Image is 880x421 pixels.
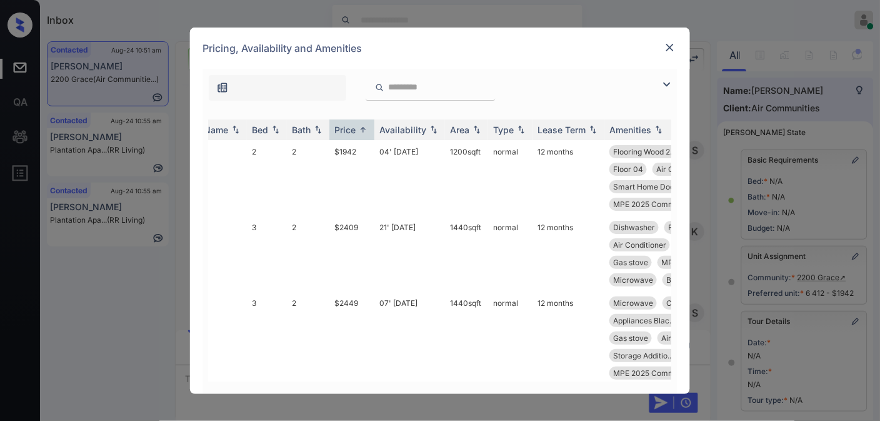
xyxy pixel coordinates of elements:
span: Floor 04 [613,165,643,174]
td: 12 months [532,292,604,385]
span: Gas stove [613,333,648,343]
img: icon-zuma [375,82,384,93]
td: normal [488,140,532,216]
img: sorting [471,125,483,134]
td: 2 [287,140,329,216]
td: 6 603 [179,216,247,292]
span: MPE 2025 Common... [661,258,737,267]
span: Storage Additio... [613,351,673,360]
div: Lease Term [537,124,586,135]
img: sorting [312,125,324,134]
img: sorting [515,125,527,134]
td: 1440 sqft [445,292,488,385]
td: 2 [287,292,329,385]
span: Air Conditioner [656,165,709,174]
span: Smart Home Door... [613,182,682,191]
td: 04' [DATE] [374,140,445,216]
td: 1200 sqft [445,140,488,216]
td: normal [488,292,532,385]
td: $2409 [329,216,374,292]
span: Air Conditioner [613,240,666,250]
img: sorting [587,125,599,134]
img: icon-zuma [216,81,229,94]
span: MPE 2025 Common... [613,368,689,378]
td: 07' [DATE] [374,292,445,385]
td: 6 402 [179,292,247,385]
div: Bath [292,124,311,135]
div: Amenities [609,124,651,135]
span: Floor 06 [668,223,697,232]
span: Air Conditioner [661,333,714,343]
td: 2 [287,216,329,292]
img: sorting [229,125,242,134]
span: Gas stove [613,258,648,267]
span: Cabinets Legacy [666,298,726,308]
div: Area [450,124,469,135]
span: MPE 2025 Common... [613,200,689,209]
img: sorting [427,125,440,134]
td: 21' [DATE] [374,216,445,292]
td: 3 [247,292,287,385]
td: 12 months [532,140,604,216]
div: Bed [252,124,268,135]
div: Availability [379,124,426,135]
img: close [664,41,676,54]
img: sorting [652,125,665,134]
span: Balcony [666,275,695,285]
span: Flooring Wood 2... [613,147,676,156]
td: normal [488,216,532,292]
span: Microwave [613,275,653,285]
td: 1440 sqft [445,216,488,292]
div: Pricing, Availability and Amenities [190,28,690,69]
td: 3 [247,216,287,292]
span: Dishwasher [613,223,655,232]
img: sorting [357,125,369,134]
td: $1942 [329,140,374,216]
img: sorting [269,125,282,134]
div: Type [493,124,514,135]
td: 12 months [532,216,604,292]
td: 2 [247,140,287,216]
td: 6 412 [179,140,247,216]
td: $2449 [329,292,374,385]
span: Microwave [613,298,653,308]
div: Price [334,124,356,135]
span: Appliances Blac... [613,316,675,325]
img: icon-zuma [659,77,674,92]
